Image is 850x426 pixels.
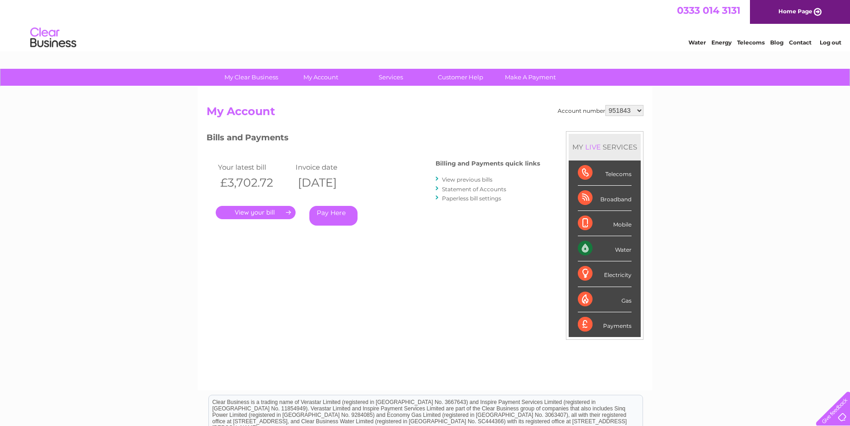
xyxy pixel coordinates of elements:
[293,173,371,192] th: [DATE]
[578,236,632,261] div: Water
[216,173,293,192] th: £3,702.72
[569,134,641,160] div: MY SERVICES
[688,39,706,46] a: Water
[711,39,732,46] a: Energy
[216,206,296,219] a: .
[578,261,632,287] div: Electricity
[677,5,740,16] a: 0333 014 3131
[283,69,359,86] a: My Account
[578,186,632,211] div: Broadband
[293,161,371,173] td: Invoice date
[442,176,492,183] a: View previous bills
[30,24,77,52] img: logo.png
[423,69,498,86] a: Customer Help
[789,39,811,46] a: Contact
[583,143,603,151] div: LIVE
[209,5,643,44] div: Clear Business is a trading name of Verastar Limited (registered in [GEOGRAPHIC_DATA] No. 3667643...
[770,39,783,46] a: Blog
[737,39,765,46] a: Telecoms
[578,211,632,236] div: Mobile
[207,131,540,147] h3: Bills and Payments
[436,160,540,167] h4: Billing and Payments quick links
[578,287,632,312] div: Gas
[492,69,568,86] a: Make A Payment
[216,161,293,173] td: Your latest bill
[442,186,506,193] a: Statement of Accounts
[207,105,643,122] h2: My Account
[578,160,632,186] div: Telecoms
[558,105,643,116] div: Account number
[442,195,501,202] a: Paperless bill settings
[213,69,289,86] a: My Clear Business
[353,69,429,86] a: Services
[578,312,632,337] div: Payments
[820,39,841,46] a: Log out
[309,206,358,226] a: Pay Here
